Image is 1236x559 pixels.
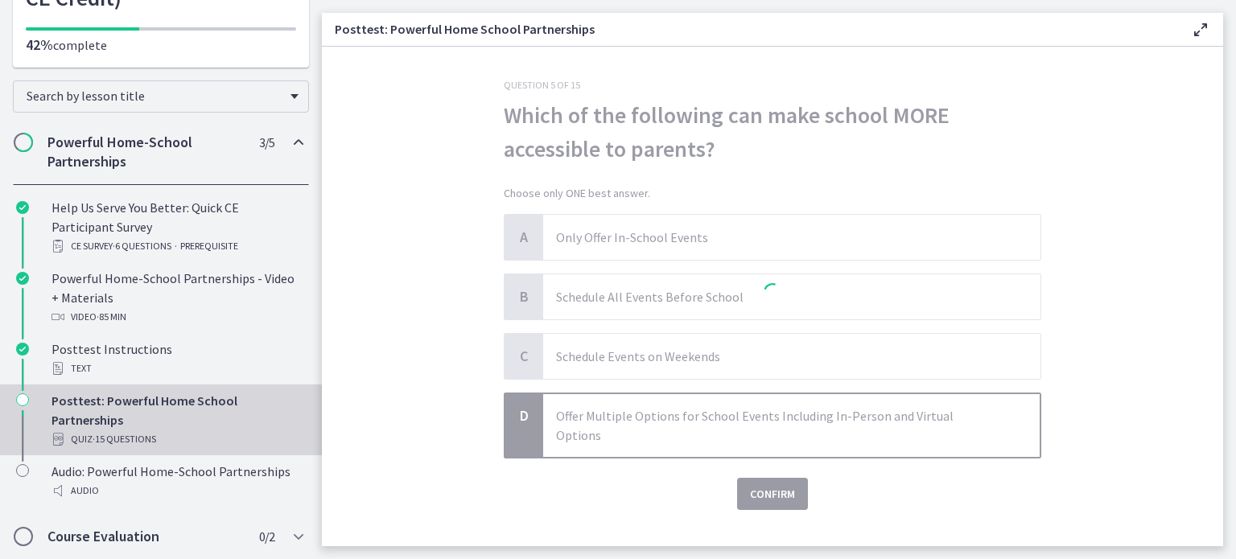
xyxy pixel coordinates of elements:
[26,35,296,55] p: complete
[51,359,303,378] div: Text
[175,236,177,256] span: ·
[51,391,303,449] div: Posttest: Powerful Home School Partnerships
[51,339,303,378] div: Posttest Instructions
[335,19,1165,39] h3: Posttest: Powerful Home School Partnerships
[51,269,303,327] div: Powerful Home-School Partnerships - Video + Materials
[51,462,303,500] div: Audio: Powerful Home-School Partnerships
[16,201,29,214] i: Completed
[93,430,156,449] span: · 15 Questions
[760,280,785,309] div: 1
[16,272,29,285] i: Completed
[259,133,274,152] span: 3 / 5
[97,307,126,327] span: · 85 min
[51,198,303,256] div: Help Us Serve You Better: Quick CE Participant Survey
[180,236,238,256] span: PREREQUISITE
[47,133,244,171] h2: Powerful Home-School Partnerships
[51,307,303,327] div: Video
[259,527,274,546] span: 0 / 2
[47,527,244,546] h2: Course Evaluation
[51,481,303,500] div: Audio
[27,88,282,104] span: Search by lesson title
[51,430,303,449] div: Quiz
[13,80,309,113] div: Search by lesson title
[16,343,29,356] i: Completed
[26,35,53,54] span: 42%
[113,236,171,256] span: · 6 Questions
[51,236,303,256] div: CE Survey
